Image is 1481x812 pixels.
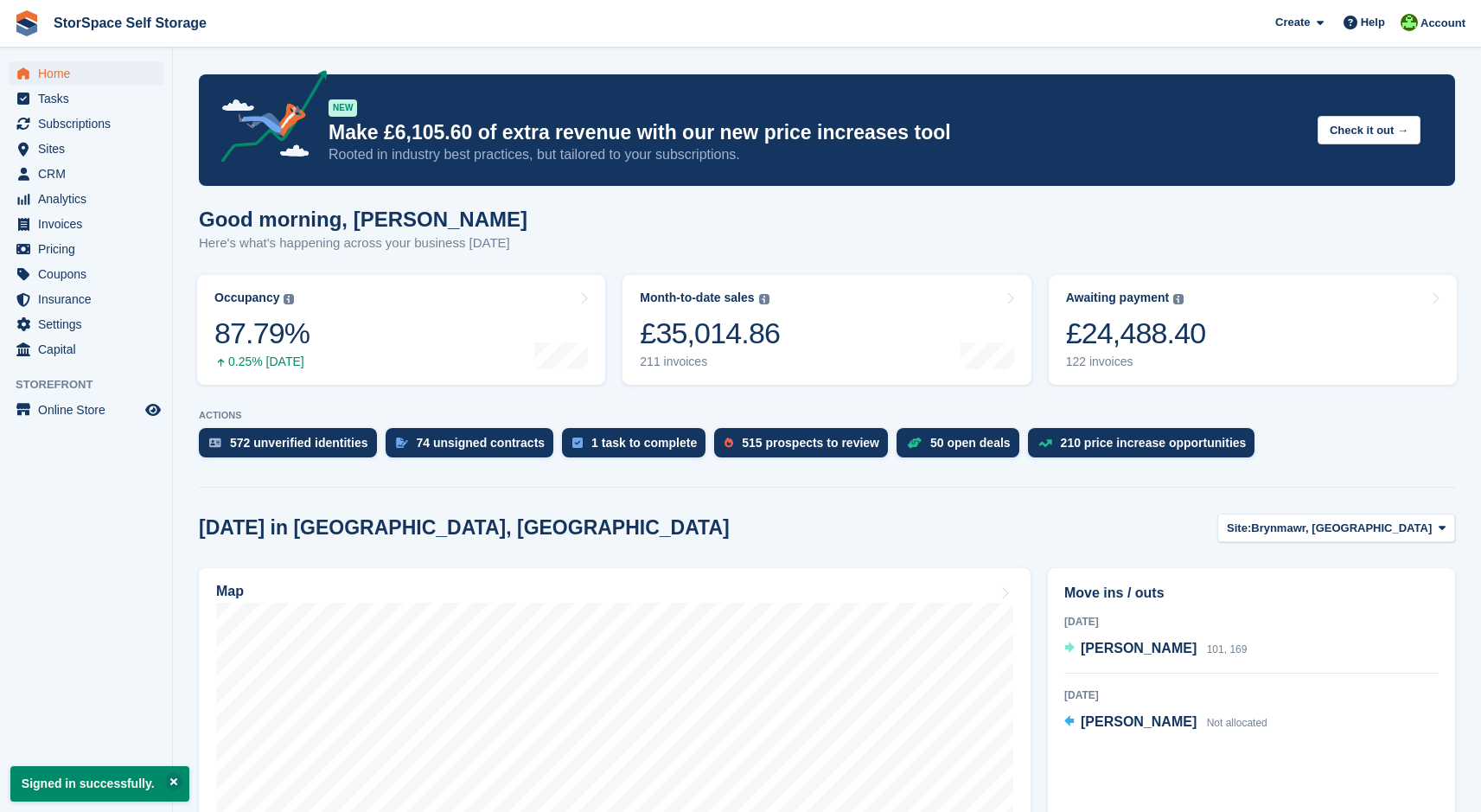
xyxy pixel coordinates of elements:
[396,438,408,448] img: contract_signature_icon-13c848040528278c33f63329250d36e43548de30e8caae1d1a13099fd9432cc5.svg
[930,436,1011,450] div: 50 open deals
[1064,712,1267,734] a: [PERSON_NAME] Not allocated
[1401,14,1418,31] img: Jon Pace
[725,438,733,448] img: prospect-51fa495bee0391a8d652442698ab0144808aea92771e9ea1ae160a38d050c398.svg
[9,187,163,211] a: menu
[199,516,730,540] h2: [DATE] in [GEOGRAPHIC_DATA], [GEOGRAPHIC_DATA]
[1207,643,1248,655] span: 101, 169
[1081,714,1197,729] span: [PERSON_NAME]
[10,766,189,802] p: Signed in successfully.
[47,9,214,37] a: StorSpace Self Storage
[9,86,163,111] a: menu
[9,312,163,336] a: menu
[38,137,142,161] span: Sites
[16,376,172,393] span: Storefront
[640,355,780,369] div: 211 invoices
[38,337,142,361] span: Capital
[199,233,527,253] p: Here's what's happening across your business [DATE]
[38,287,142,311] span: Insurance
[9,212,163,236] a: menu
[199,208,527,231] h1: Good morning, [PERSON_NAME]
[1207,717,1267,729] span: Not allocated
[1061,436,1247,450] div: 210 price increase opportunities
[1064,614,1439,630] div: [DATE]
[9,162,163,186] a: menu
[38,212,142,236] span: Invoices
[329,99,357,117] div: NEW
[9,112,163,136] a: menu
[9,337,163,361] a: menu
[38,398,142,422] span: Online Store
[1064,583,1439,604] h2: Move ins / outs
[9,237,163,261] a: menu
[14,10,40,36] img: stora-icon-8386f47178a22dfd0bd8f6a31ec36ba5ce8667c1dd55bd0f319d3a0aa187defe.svg
[329,120,1304,145] p: Make £6,105.60 of extra revenue with our new price increases tool
[284,294,294,304] img: icon-info-grey-7440780725fd019a000dd9b08b2336e03edf1995a4989e88bcd33f0948082b44.svg
[1066,291,1170,305] div: Awaiting payment
[143,400,163,420] a: Preview store
[1227,520,1251,537] span: Site:
[742,436,879,450] div: 515 prospects to review
[640,316,780,351] div: £35,014.86
[1318,116,1420,144] button: Check it out →
[38,262,142,286] span: Coupons
[897,428,1028,466] a: 50 open deals
[9,398,163,422] a: menu
[1361,14,1385,31] span: Help
[214,316,310,351] div: 87.79%
[907,437,922,449] img: deal-1b604bf984904fb50ccaf53a9ad4b4a5d6e5aea283cecdc64d6e3604feb123c2.svg
[209,438,221,448] img: verify_identity-adf6edd0f0f0b5bbfe63781bf79b02c33cf7c696d77639b501bdc392416b5a36.svg
[572,438,583,448] img: task-75834270c22a3079a89374b754ae025e5fb1db73e45f91037f5363f120a921f8.svg
[622,275,1031,385] a: Month-to-date sales £35,014.86 211 invoices
[38,112,142,136] span: Subscriptions
[38,61,142,86] span: Home
[199,428,386,466] a: 572 unverified identities
[214,291,279,305] div: Occupancy
[38,237,142,261] span: Pricing
[759,294,769,304] img: icon-info-grey-7440780725fd019a000dd9b08b2336e03edf1995a4989e88bcd33f0948082b44.svg
[1251,520,1432,537] span: Brynmawr, [GEOGRAPHIC_DATA]
[1049,275,1457,385] a: Awaiting payment £24,488.40 122 invoices
[591,436,697,450] div: 1 task to complete
[562,428,714,466] a: 1 task to complete
[1066,355,1206,369] div: 122 invoices
[1420,15,1465,32] span: Account
[216,584,244,599] h2: Map
[1217,514,1455,542] button: Site: Brynmawr, [GEOGRAPHIC_DATA]
[207,70,328,169] img: price-adjustments-announcement-icon-8257ccfd72463d97f412b2fc003d46551f7dbcb40ab6d574587a9cd5c0d94...
[1028,428,1264,466] a: 210 price increase opportunities
[38,312,142,336] span: Settings
[9,61,163,86] a: menu
[197,275,605,385] a: Occupancy 87.79% 0.25% [DATE]
[1275,14,1310,31] span: Create
[1173,294,1184,304] img: icon-info-grey-7440780725fd019a000dd9b08b2336e03edf1995a4989e88bcd33f0948082b44.svg
[417,436,546,450] div: 74 unsigned contracts
[1064,638,1247,661] a: [PERSON_NAME] 101, 169
[9,137,163,161] a: menu
[230,436,368,450] div: 572 unverified identities
[640,291,754,305] div: Month-to-date sales
[1066,316,1206,351] div: £24,488.40
[38,187,142,211] span: Analytics
[214,355,310,369] div: 0.25% [DATE]
[199,410,1455,421] p: ACTIONS
[9,287,163,311] a: menu
[1064,687,1439,703] div: [DATE]
[1038,439,1052,447] img: price_increase_opportunities-93ffe204e8149a01c8c9dc8f82e8f89637d9d84a8eef4429ea346261dce0b2c0.svg
[386,428,563,466] a: 74 unsigned contracts
[38,162,142,186] span: CRM
[38,86,142,111] span: Tasks
[9,262,163,286] a: menu
[1081,641,1197,655] span: [PERSON_NAME]
[329,145,1304,164] p: Rooted in industry best practices, but tailored to your subscriptions.
[714,428,897,466] a: 515 prospects to review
